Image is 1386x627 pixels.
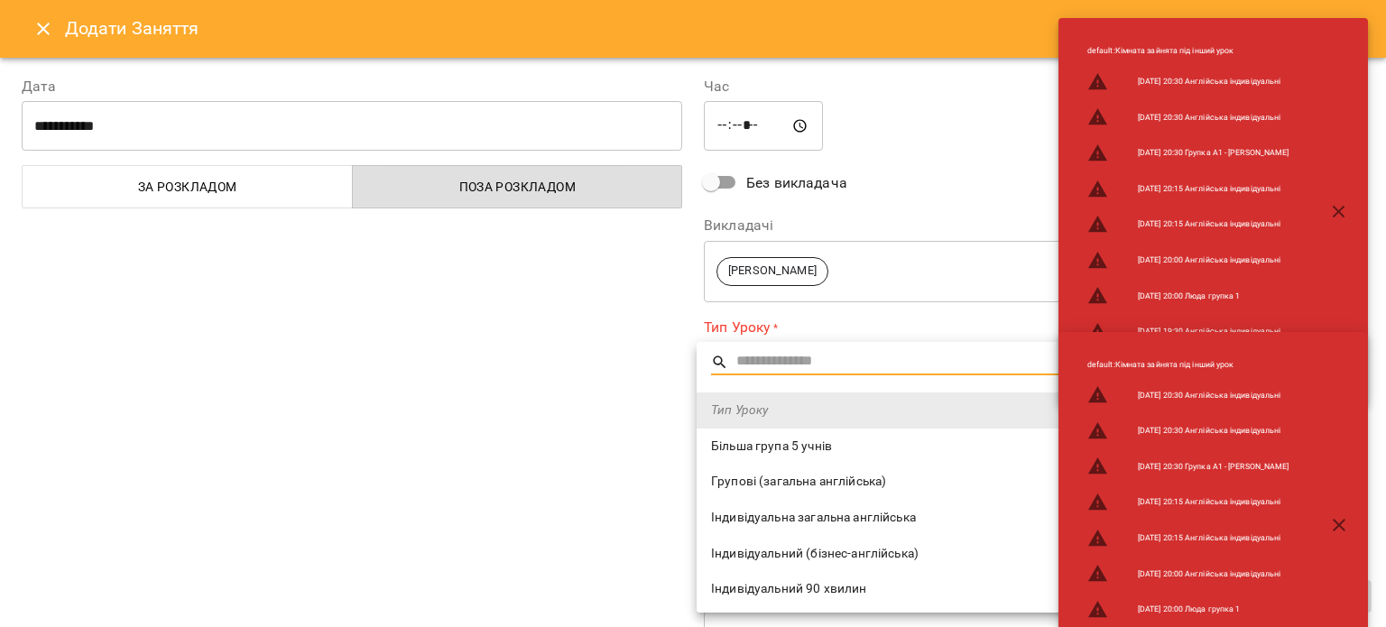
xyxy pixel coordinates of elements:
li: [DATE] 20:15 Англійська індивідуальні [1073,207,1304,243]
li: [DATE] 20:00 Англійська індивідуальні [1073,243,1304,279]
span: Індивідуальний 90 хвилин [711,580,1335,598]
li: [DATE] 20:00 Люда групка 1 [1073,278,1304,314]
span: Тип Уроку [711,401,1335,420]
li: default : Кімната зайнята під інший урок [1073,38,1304,64]
li: default : Кімната зайнята під інший урок [1073,352,1304,378]
li: [DATE] 20:15 Англійська індивідуальні [1073,171,1304,207]
li: [DATE] 20:30 Англійська індивідуальні [1073,64,1304,100]
li: [DATE] 20:15 Англійська індивідуальні [1073,484,1304,521]
li: [DATE] 20:00 Англійська індивідуальні [1073,556,1304,592]
li: [DATE] 20:30 Англійська індивідуальні [1073,377,1304,413]
li: [DATE] 19:30 Англійська індивідуальні [1073,314,1304,350]
li: [DATE] 20:30 Групка А1 - [PERSON_NAME] [1073,135,1304,171]
span: Індивідуальний (бізнес-англійська) [711,545,1335,563]
li: [DATE] 20:30 Групка А1 - [PERSON_NAME] [1073,448,1304,484]
li: [DATE] 20:15 Англійська індивідуальні [1073,521,1304,557]
li: [DATE] 20:30 Англійська індивідуальні [1073,413,1304,449]
span: Групові (загальна англійська) [711,473,1335,491]
span: Більша група 5 учнів [711,438,1335,456]
li: [DATE] 20:30 Англійська індивідуальні [1073,99,1304,135]
span: Індивідуальна загальна англійська [711,509,1335,527]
